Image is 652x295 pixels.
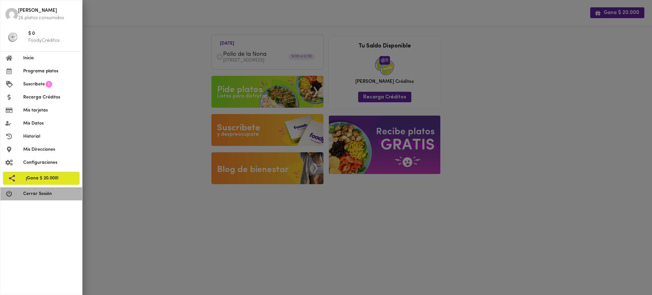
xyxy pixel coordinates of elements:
span: Historial [23,133,77,140]
span: Mis tarjetas [23,107,77,114]
p: 26 platos consumidos [18,15,77,21]
span: Programa platos [23,68,77,75]
span: Mis Direcciones [23,146,77,153]
img: foody-creditos-black.png [8,32,18,42]
p: FoodyCréditos [28,37,77,44]
span: Inicio [23,55,77,61]
span: Suscríbete [23,81,45,88]
span: $ 0 [28,30,77,38]
span: Configuraciones [23,159,77,166]
span: [PERSON_NAME] [18,7,77,15]
span: Cerrar Sesión [23,191,77,197]
iframe: Messagebird Livechat Widget [615,258,646,289]
span: ¡Gana $ 20.000! [26,175,74,182]
span: Recarga Créditos [23,94,77,101]
span: Mis Datos [23,120,77,127]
